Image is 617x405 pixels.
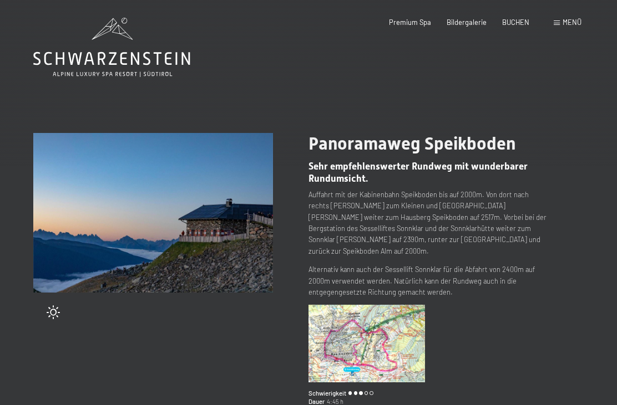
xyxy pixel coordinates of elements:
span: Sehr empfehlenswerter Rundweg mit wunderbarer Rundumsicht. [308,161,528,183]
a: Premium Spa [389,18,431,27]
a: BUCHEN [502,18,529,27]
span: Menü [563,18,581,27]
span: Panoramaweg Speikboden [308,133,515,154]
img: Panoramaweg Speikboden [308,305,425,382]
a: Bildergalerie [447,18,487,27]
p: Auffahrt mit der Kabinenbahn Speikboden bis auf 2000m. Von dort nach rechts [PERSON_NAME] zum Kle... [308,189,548,257]
p: Alternativ kann auch der Sessellift Sonnklar für die Abfahrt von 2400m auf 2000m verwendet werden... [308,264,548,298]
img: Panoramaweg Speikboden [33,133,273,293]
span: Schwierigkeit [308,389,346,398]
